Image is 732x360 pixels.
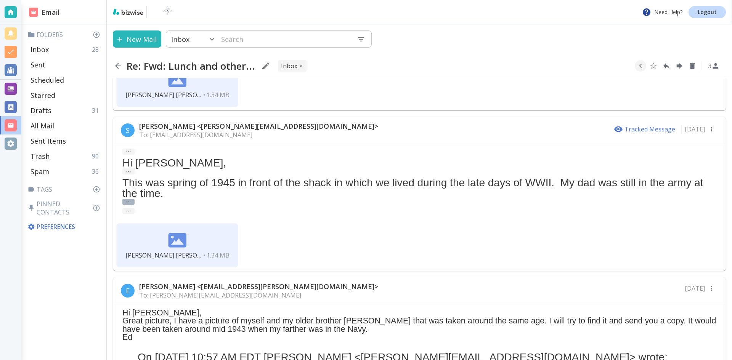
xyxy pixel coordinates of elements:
[27,72,103,88] div: Scheduled
[125,251,202,259] span: [PERSON_NAME] [PERSON_NAME].jpg
[171,35,189,44] p: Inbox
[139,291,378,299] p: To: [PERSON_NAME][EMAIL_ADDRESS][DOMAIN_NAME]
[685,125,705,133] p: [DATE]
[27,103,103,118] div: Drafts31
[281,62,297,70] p: INBOX
[29,8,38,17] img: DashboardSidebarEmail.svg
[27,200,103,216] p: Pinned Contacts
[698,10,717,15] p: Logout
[27,57,103,72] div: Sent
[30,60,45,69] p: Sent
[614,125,675,134] p: Tracked Message
[661,60,672,72] button: Reply
[92,167,102,176] p: 36
[219,31,351,47] input: Search
[27,118,103,133] div: All Mail
[113,30,161,48] button: New Mail
[92,45,102,54] p: 28
[30,75,64,85] p: Scheduled
[203,251,230,259] span: • 1.34 MB
[27,30,103,39] p: Folders
[674,60,685,72] button: Forward
[26,219,103,234] div: Preferences
[27,222,102,231] p: Preferences
[708,62,711,70] p: 3
[126,126,130,135] p: S
[30,136,66,146] p: Sent Items
[139,282,378,291] p: [PERSON_NAME] <[EMAIL_ADDRESS][PERSON_NAME][DOMAIN_NAME]>
[611,122,678,137] button: Tracked Message
[92,152,102,160] p: 90
[126,286,130,295] p: E
[27,133,103,149] div: Sent Items
[203,91,230,99] span: • 1.34 MB
[30,45,49,54] p: Inbox
[27,149,103,164] div: Trash90
[27,42,103,57] div: Inbox28
[30,91,55,100] p: Starred
[127,60,255,72] h2: Re: Fwd: Lunch and other...
[689,6,726,18] a: Logout
[642,8,682,17] p: Need Help?
[113,9,143,15] img: bizwise
[150,6,185,18] img: BioTech International
[113,117,726,144] div: S[PERSON_NAME] <[PERSON_NAME][EMAIL_ADDRESS][DOMAIN_NAME]>To: [EMAIL_ADDRESS][DOMAIN_NAME]Tracked...
[27,88,103,103] div: Starred
[685,284,705,293] p: [DATE]
[125,91,202,99] span: [PERSON_NAME] [PERSON_NAME].jpg
[92,106,102,115] p: 31
[30,106,51,115] p: Drafts
[30,121,54,130] p: All Mail
[30,167,49,176] p: Spam
[139,131,378,139] p: To: [EMAIL_ADDRESS][DOMAIN_NAME]
[30,152,50,161] p: Trash
[687,60,698,72] button: Delete
[27,164,103,179] div: Spam36
[113,277,726,304] div: E[PERSON_NAME] <[EMAIL_ADDRESS][PERSON_NAME][DOMAIN_NAME]>To: [PERSON_NAME][EMAIL_ADDRESS][DOMAIN...
[29,7,60,18] h2: Email
[139,122,378,131] p: [PERSON_NAME] <[PERSON_NAME][EMAIL_ADDRESS][DOMAIN_NAME]>
[27,185,103,194] p: Tags
[705,57,723,75] button: See Participants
